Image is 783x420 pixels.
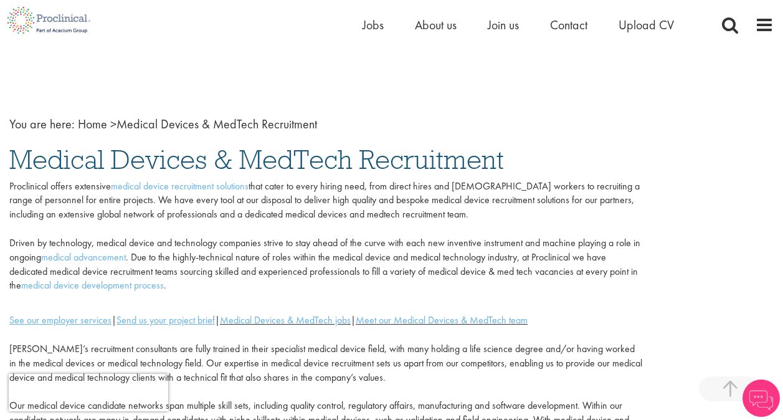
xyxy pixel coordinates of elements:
[363,17,384,33] a: Jobs
[111,179,249,193] a: medical device recruitment solutions
[78,116,107,132] a: breadcrumb link to Home
[9,313,112,327] a: See our employer services
[415,17,457,33] a: About us
[41,251,126,264] a: medical advancement
[550,17,587,33] a: Contact
[116,313,215,327] a: Send us your project brief
[220,313,351,327] a: Medical Devices & MedTech jobs
[110,116,116,132] span: >
[619,17,674,33] a: Upload CV
[9,116,75,132] span: You are here:
[21,279,164,292] a: medical device development process
[356,313,528,327] a: Meet our Medical Devices & MedTech team
[9,374,168,411] iframe: reCAPTCHA
[78,116,317,132] span: Medical Devices & MedTech Recruitment
[9,313,643,328] div: | | |
[9,179,643,294] p: Proclinical offers extensive that cater to every hiring need, from direct hires and [DEMOGRAPHIC_...
[488,17,519,33] a: Join us
[743,379,780,417] img: Chatbot
[9,143,504,176] span: Medical Devices & MedTech Recruitment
